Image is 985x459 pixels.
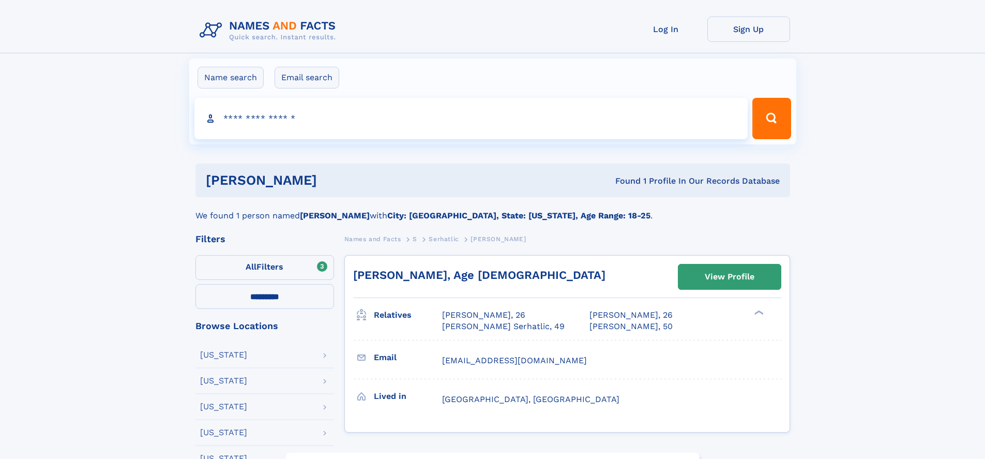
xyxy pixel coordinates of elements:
h3: Email [374,349,442,366]
div: Browse Locations [195,321,334,331]
label: Email search [275,67,339,88]
div: [US_STATE] [200,428,247,437]
span: All [246,262,256,272]
div: [US_STATE] [200,351,247,359]
div: Filters [195,234,334,244]
a: S [413,232,417,245]
span: [PERSON_NAME] [471,235,526,243]
h3: Relatives [374,306,442,324]
a: [PERSON_NAME], 26 [442,309,525,321]
a: [PERSON_NAME], Age [DEMOGRAPHIC_DATA] [353,269,605,282]
div: View Profile [705,265,754,289]
h1: [PERSON_NAME] [206,174,466,187]
div: Found 1 Profile In Our Records Database [466,175,780,187]
input: search input [194,98,748,139]
button: Search Button [752,98,791,139]
h3: Lived in [374,388,442,405]
span: [GEOGRAPHIC_DATA], [GEOGRAPHIC_DATA] [442,394,619,404]
div: [US_STATE] [200,377,247,385]
img: Logo Names and Facts [195,17,344,45]
a: [PERSON_NAME], 26 [589,309,673,321]
div: ❯ [752,309,764,316]
a: Log In [625,17,707,42]
a: View Profile [678,264,781,289]
a: [PERSON_NAME], 50 [589,321,673,332]
label: Name search [198,67,264,88]
a: Names and Facts [344,232,401,245]
a: [PERSON_NAME] Serhatlic, 49 [442,321,565,332]
span: S [413,235,417,243]
div: We found 1 person named with . [195,197,790,222]
a: Serhatlic [429,232,459,245]
label: Filters [195,255,334,280]
b: City: [GEOGRAPHIC_DATA], State: [US_STATE], Age Range: 18-25 [387,211,650,220]
span: Serhatlic [429,235,459,243]
div: [US_STATE] [200,403,247,411]
a: Sign Up [707,17,790,42]
b: [PERSON_NAME] [300,211,370,220]
span: [EMAIL_ADDRESS][DOMAIN_NAME] [442,356,587,365]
